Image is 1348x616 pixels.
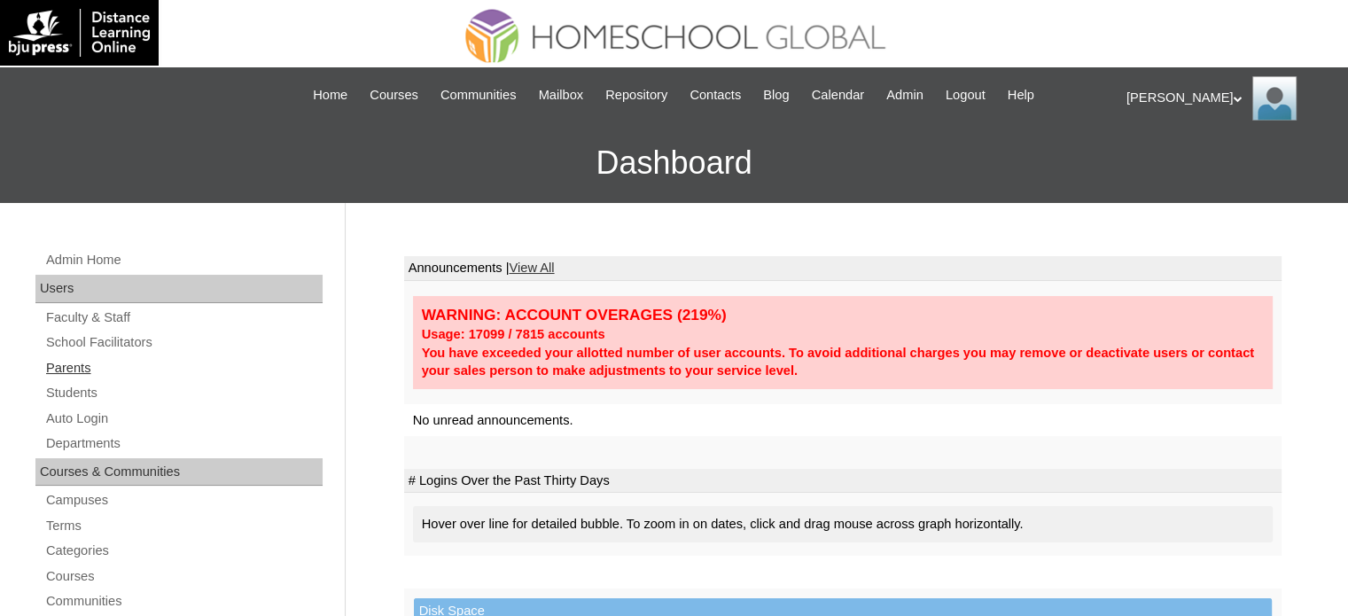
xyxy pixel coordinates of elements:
[999,85,1043,105] a: Help
[440,85,517,105] span: Communities
[44,408,323,430] a: Auto Login
[886,85,923,105] span: Admin
[313,85,347,105] span: Home
[422,327,605,341] strong: Usage: 17099 / 7815 accounts
[1126,76,1330,121] div: [PERSON_NAME]
[812,85,864,105] span: Calendar
[877,85,932,105] a: Admin
[35,275,323,303] div: Users
[754,85,798,105] a: Blog
[44,540,323,562] a: Categories
[44,382,323,404] a: Students
[9,9,150,57] img: logo-white.png
[44,565,323,588] a: Courses
[596,85,676,105] a: Repository
[803,85,873,105] a: Calendar
[1008,85,1034,105] span: Help
[44,307,323,329] a: Faculty & Staff
[413,506,1273,542] div: Hover over line for detailed bubble. To zoom in on dates, click and drag mouse across graph horiz...
[404,404,1282,437] td: No unread announcements.
[937,85,994,105] a: Logout
[422,305,1264,325] div: WARNING: ACCOUNT OVERAGES (219%)
[404,256,1282,281] td: Announcements |
[690,85,741,105] span: Contacts
[44,515,323,537] a: Terms
[530,85,593,105] a: Mailbox
[35,458,323,487] div: Courses & Communities
[44,590,323,612] a: Communities
[44,331,323,354] a: School Facilitators
[44,357,323,379] a: Parents
[370,85,418,105] span: Courses
[422,344,1264,380] div: You have exceeded your allotted number of user accounts. To avoid additional charges you may remo...
[404,469,1282,494] td: # Logins Over the Past Thirty Days
[946,85,986,105] span: Logout
[432,85,526,105] a: Communities
[763,85,789,105] span: Blog
[605,85,667,105] span: Repository
[44,433,323,455] a: Departments
[539,85,584,105] span: Mailbox
[304,85,356,105] a: Home
[44,489,323,511] a: Campuses
[1252,76,1297,121] img: Ariane Ebuen
[361,85,427,105] a: Courses
[509,261,554,275] a: View All
[44,249,323,271] a: Admin Home
[681,85,750,105] a: Contacts
[9,123,1339,203] h3: Dashboard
